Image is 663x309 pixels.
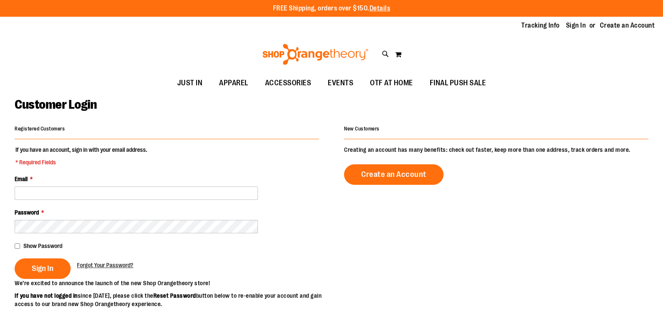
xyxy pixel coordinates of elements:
[15,158,147,166] span: * Required Fields
[15,291,331,308] p: since [DATE], please click the button below to re-enable your account and gain access to our bran...
[521,21,560,30] a: Tracking Info
[153,292,196,299] strong: Reset Password
[361,170,426,179] span: Create an Account
[211,74,257,93] a: APPAREL
[15,258,71,279] button: Sign In
[15,146,148,166] legend: If you have an account, sign in with your email address.
[273,4,390,13] p: FREE Shipping, orders over $150.
[15,279,331,287] p: We’re excited to announce the launch of the new Shop Orangetheory store!
[15,292,78,299] strong: If you have not logged in
[77,262,133,268] span: Forgot Your Password?
[177,74,203,92] span: JUST IN
[261,44,370,65] img: Shop Orangetheory
[15,209,39,216] span: Password
[77,261,133,269] a: Forgot Your Password?
[219,74,248,92] span: APPAREL
[328,74,353,92] span: EVENTS
[344,146,648,154] p: Creating an account has many benefits: check out faster, keep more than one address, track orders...
[265,74,311,92] span: ACCESSORIES
[15,126,65,132] strong: Registered Customers
[566,21,586,30] a: Sign In
[362,74,421,93] a: OTF AT HOME
[319,74,362,93] a: EVENTS
[370,5,390,12] a: Details
[344,126,380,132] strong: New Customers
[370,74,413,92] span: OTF AT HOME
[600,21,655,30] a: Create an Account
[15,176,28,182] span: Email
[23,243,62,249] span: Show Password
[257,74,320,93] a: ACCESSORIES
[169,74,211,93] a: JUST IN
[15,97,97,112] span: Customer Login
[430,74,486,92] span: FINAL PUSH SALE
[344,164,444,185] a: Create an Account
[32,264,54,273] span: Sign In
[421,74,495,93] a: FINAL PUSH SALE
